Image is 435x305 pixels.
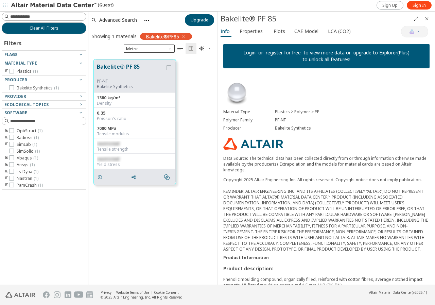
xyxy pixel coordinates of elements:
[301,49,353,56] p: to view more data or
[4,110,27,116] span: Software
[223,79,250,106] img: Material Type Image
[266,49,301,56] a: register for free
[4,69,9,74] i: toogle group
[38,128,42,134] span: ( 1 )
[196,43,214,54] button: Theme
[97,126,173,131] div: 7000 MPa
[409,29,415,34] img: AI Copilot
[17,176,38,181] span: Nastran
[94,170,108,184] button: Details
[300,56,353,63] p: to unlock all features!
[34,169,38,174] span: ( 1 )
[4,135,9,140] i: toogle group
[97,141,119,147] span: restricted
[191,17,208,23] span: Upgrade
[243,49,256,56] a: Login
[17,183,43,188] span: PamCrash
[185,14,214,26] button: Upgrade
[124,45,175,53] span: Metric
[97,79,165,84] div: PF-NF
[4,128,9,134] i: toogle group
[275,109,430,115] div: Plastics > Polymer > PF
[175,43,186,54] button: Table View
[154,290,179,295] a: Cookie Consent
[35,148,40,154] span: ( 1 )
[97,131,173,137] div: Tensile modulus
[4,183,9,188] i: toogle group
[2,92,86,101] button: Provider
[97,84,165,89] p: Bakelite Synthetics
[275,117,430,123] div: PF-NF
[223,117,275,123] div: Polymer Family
[4,60,37,66] span: Material Type
[30,26,58,31] span: Clear All Filters
[275,125,430,131] div: Bakelite Synthetics
[97,95,173,101] div: 1380 kg/m³
[38,182,43,188] span: ( 1 )
[223,155,430,173] p: Data Source: The technical data has been collected directly from or through information otherwise...
[33,68,38,74] span: ( 1 )
[32,141,37,147] span: ( 1 )
[97,116,173,121] div: Poisson's ratio
[221,13,411,24] div: Bakelite® PF 85
[34,135,39,140] span: ( 1 )
[407,1,432,10] a: Sign In
[274,26,285,37] span: Plots
[4,52,17,57] span: Flags
[124,45,175,53] div: Unit System
[221,26,230,37] span: Info
[223,125,275,131] div: Producer
[17,142,37,147] span: SimLab
[4,77,27,83] span: Producer
[97,63,165,79] button: Bakelite® PF 85
[4,169,9,174] i: toogle group
[34,175,38,181] span: ( 1 )
[377,1,403,10] a: Sign Up
[421,13,432,24] button: Close
[88,54,217,285] div: grid
[223,177,430,252] div: Copyright 2025 Altair Engineering Inc. All rights reserved. Copyright notice does not imply publi...
[4,94,26,99] span: Provider
[223,265,430,272] h3: Product description:
[161,170,175,184] button: Similar search
[92,33,137,39] div: Showing 1 materials
[256,49,266,56] p: or
[97,111,173,116] div: 0.35
[401,26,428,37] button: AI Copilot
[177,46,183,51] i: 
[186,43,196,54] button: Tile View
[97,147,173,152] div: Tensile strength
[369,290,427,295] div: (v2025.1)
[328,26,351,37] span: LCA (CO2)
[240,26,263,37] span: Properties
[353,49,410,56] a: upgrade to Explorer(Plus)
[17,149,40,154] span: SimSolid
[369,290,412,295] span: Altair Material Data Center
[199,46,205,51] i: 
[17,69,38,74] span: Plastics
[223,255,430,260] div: Product Information
[101,295,184,300] div: © 2025 Altair Engineering, Inc. All Rights Reserved.
[4,176,9,181] i: toogle group
[223,109,275,115] div: Material Type
[17,85,59,91] span: Bakelite Synthetics
[30,162,35,168] span: ( 1 )
[2,109,86,117] button: Software
[97,162,173,167] div: Yield stress
[17,155,38,161] span: Abaqus
[2,22,86,34] button: Clear All Filters
[2,76,86,84] button: Producer
[116,290,149,295] a: Website Terms of Use
[4,142,9,147] i: toogle group
[128,170,142,184] button: Share
[146,33,179,39] span: Bakelite®PF85
[4,155,9,161] i: toogle group
[2,101,86,109] button: Ecological Topics
[188,46,194,51] i: 
[17,162,35,168] span: Ansys
[11,2,98,9] img: Altair Material Data Center
[11,2,114,9] div: (Guest)
[164,174,170,180] i: 
[223,138,283,150] img: Logo - Provider
[99,18,137,22] span: Advanced Search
